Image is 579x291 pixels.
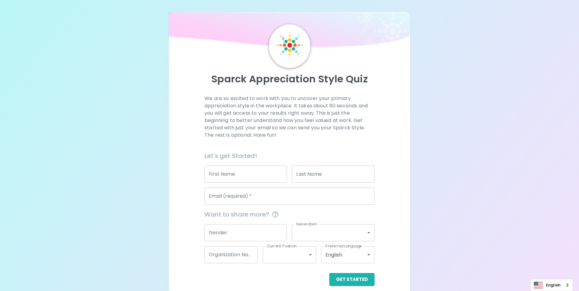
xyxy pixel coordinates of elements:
aside: Language selected: English [530,279,573,291]
label: Current Position [267,243,297,249]
img: Sparck Logo [276,32,303,59]
a: English [531,279,573,291]
h6: Let's get Started! [204,151,375,161]
div: English [321,246,375,263]
label: Generation [296,221,317,227]
div: Language [530,279,573,291]
label: Preferred Language [325,243,362,249]
svg: This information is completely confidential and only used for aggregated appreciation studies at ... [272,211,279,218]
img: wave [169,12,410,50]
p: We are so excited to work with you to uncover your primary appreciation style in the workplace. I... [204,95,375,139]
span: Want to share more? [204,210,375,219]
p: Sparck Appreciation Style Quiz [176,73,403,85]
button: Get Started [329,273,375,286]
